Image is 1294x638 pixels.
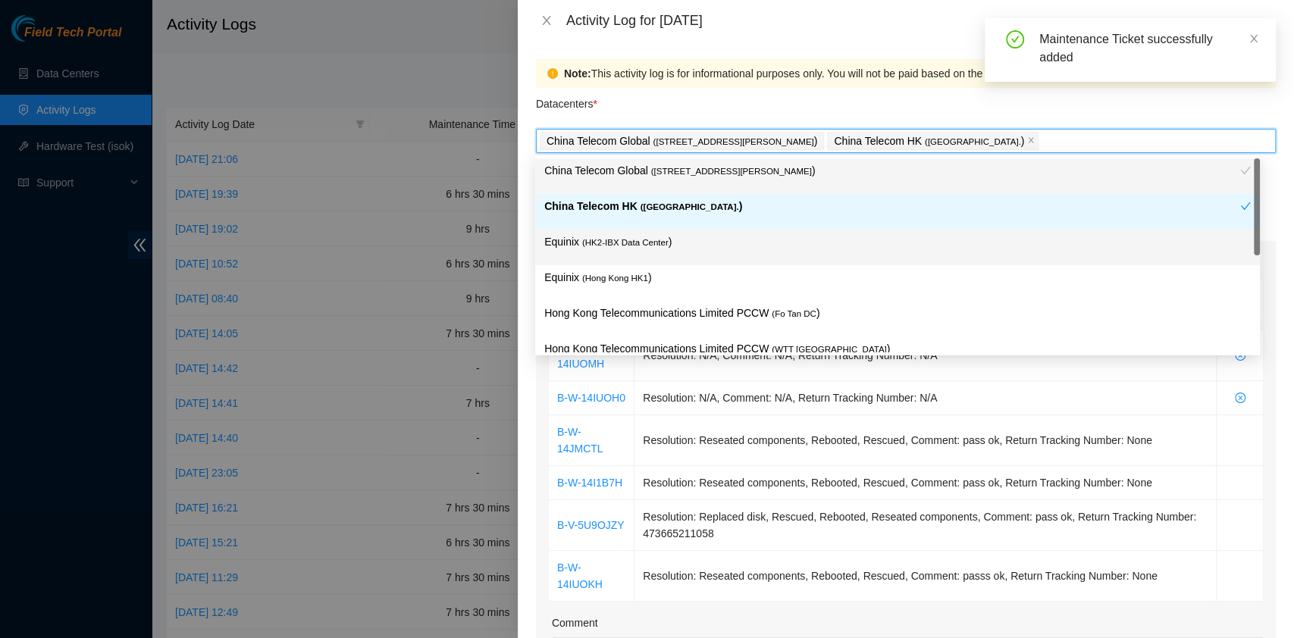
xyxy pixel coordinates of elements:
p: China Telecom Global ) [547,133,817,150]
p: Hong Kong Telecommunications Limited PCCW ) [544,305,1251,322]
button: Close [536,14,557,28]
span: ( [STREET_ADDRESS][PERSON_NAME] [651,167,812,176]
span: exclamation-circle [547,68,558,79]
span: ( [GEOGRAPHIC_DATA]. [925,137,1021,146]
span: check [1240,201,1251,211]
span: ( Fo Tan DC [772,309,816,318]
span: ( WTT [GEOGRAPHIC_DATA] [772,345,886,354]
td: Resolution: Reseated components, Rebooted, Rescued, Comment: pass ok, Return Tracking Number: None [634,466,1217,500]
strong: Note: [564,65,591,82]
div: Maintenance Ticket successfully added [1039,30,1258,67]
span: ( HK2-IBX Data Center [582,238,669,247]
span: close [540,14,553,27]
a: B-W-14IUOKH [557,561,603,590]
td: Resolution: N/A, Comment: N/A, Return Tracking Number: N/A [634,330,1217,381]
span: close [1027,136,1035,145]
span: close-circle [1225,350,1255,361]
p: Equinix ) [544,269,1251,286]
p: China Telecom HK ) [544,198,1240,215]
p: China Telecom HK ) [834,133,1024,150]
a: B-W-14JMCTL [557,426,603,455]
label: Comment [552,615,598,631]
div: Activity Log for [DATE] [566,12,1276,29]
p: Hong Kong Telecommunications Limited PCCW ) [544,340,1251,358]
td: Resolution: Reseated components, Rebooted, Rescued, Comment: passs ok, Return Tracking Number: None [634,551,1217,602]
span: ( Hong Kong HK1 [582,274,648,283]
span: close-circle [1225,392,1255,403]
p: Equinix ) [544,233,1251,251]
span: check [1240,165,1251,176]
span: ( [GEOGRAPHIC_DATA]. [641,202,739,211]
td: Resolution: Reseated components, Rebooted, Rescued, Comment: pass ok, Return Tracking Number: None [634,415,1217,466]
a: B-V-5U9OJZY [557,519,625,531]
a: B-W-14I1B7H [557,477,622,489]
span: ( [STREET_ADDRESS][PERSON_NAME] [653,137,813,146]
a: B-W-14IUOH0 [557,392,625,404]
p: Datacenters [536,88,597,112]
td: Resolution: Replaced disk, Rescued, Rebooted, Reseated components, Comment: pass ok, Return Track... [634,500,1217,551]
td: Resolution: N/A, Comment: N/A, Return Tracking Number: N/A [634,381,1217,415]
span: close [1249,33,1259,44]
p: China Telecom Global ) [544,162,1240,180]
span: check-circle [1006,30,1024,48]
